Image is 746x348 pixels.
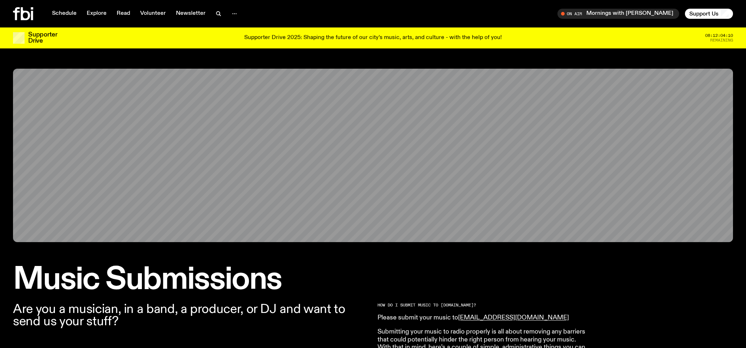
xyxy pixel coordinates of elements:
a: Read [112,9,134,19]
h1: Music Submissions [13,265,733,295]
button: On AirMornings with [PERSON_NAME] [557,9,679,19]
h3: Supporter Drive [28,32,57,44]
p: Supporter Drive 2025: Shaping the future of our city’s music, arts, and culture - with the help o... [244,35,502,41]
a: Explore [82,9,111,19]
span: Support Us [689,10,719,17]
a: Schedule [48,9,81,19]
p: Please submit your music to [378,314,586,322]
a: [EMAIL_ADDRESS][DOMAIN_NAME] [458,314,569,321]
a: Volunteer [136,9,170,19]
button: Support Us [685,9,733,19]
a: Newsletter [172,9,210,19]
h2: HOW DO I SUBMIT MUSIC TO [DOMAIN_NAME]? [378,303,586,307]
span: Remaining [710,38,733,42]
p: Are you a musician, in a band, a producer, or DJ and want to send us your stuff? [13,303,369,328]
span: 08:12:04:10 [705,34,733,38]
